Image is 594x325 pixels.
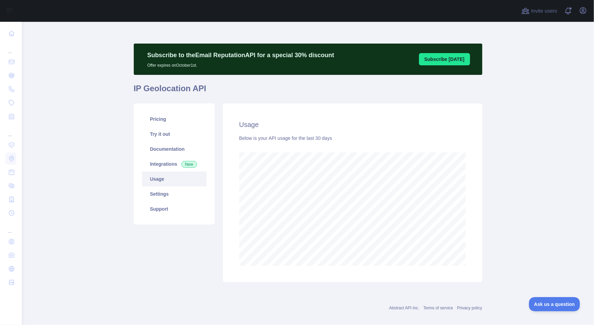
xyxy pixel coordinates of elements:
[142,142,207,157] a: Documentation
[419,53,470,65] button: Subscribe [DATE]
[181,161,197,168] span: New
[5,221,16,234] div: ...
[5,124,16,137] div: ...
[142,172,207,186] a: Usage
[239,120,466,129] h2: Usage
[142,186,207,201] a: Settings
[529,297,580,311] iframe: Toggle Customer Support
[142,127,207,142] a: Try it out
[5,41,16,54] div: ...
[147,60,334,68] p: Offer expires on October 1st.
[457,306,482,310] a: Privacy policy
[531,7,557,15] span: Invite users
[147,50,334,60] p: Subscribe to the Email Reputation API for a special 30 % discount
[134,83,482,99] h1: IP Geolocation API
[142,201,207,216] a: Support
[142,157,207,172] a: Integrations New
[520,5,559,16] button: Invite users
[389,306,419,310] a: Abstract API Inc.
[142,112,207,127] a: Pricing
[423,306,453,310] a: Terms of service
[239,135,466,142] div: Below is your API usage for the last 30 days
